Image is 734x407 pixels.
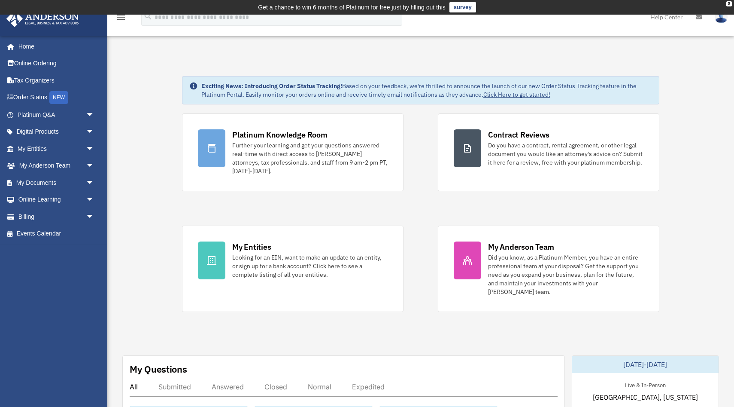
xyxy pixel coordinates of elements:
[232,242,271,252] div: My Entities
[6,55,107,72] a: Online Ordering
[86,174,103,192] span: arrow_drop_down
[6,191,107,208] a: Online Learningarrow_drop_down
[715,11,728,23] img: User Pic
[86,157,103,175] span: arrow_drop_down
[130,383,138,391] div: All
[6,174,107,191] a: My Documentsarrow_drop_down
[264,383,287,391] div: Closed
[49,91,68,104] div: NEW
[6,225,107,242] a: Events Calendar
[483,91,550,98] a: Click Here to get started!
[158,383,191,391] div: Submitted
[232,129,328,140] div: Platinum Knowledge Room
[143,12,153,21] i: search
[6,89,107,107] a: Order StatusNEW
[6,157,107,174] a: My Anderson Teamarrow_drop_down
[86,140,103,158] span: arrow_drop_down
[182,226,403,312] a: My Entities Looking for an EIN, want to make an update to an entity, or sign up for a bank accoun...
[726,1,732,6] div: close
[6,140,107,157] a: My Entitiesarrow_drop_down
[488,141,643,167] div: Do you have a contract, rental agreement, or other legal document you would like an attorney's ad...
[593,392,698,402] span: [GEOGRAPHIC_DATA], [US_STATE]
[572,356,719,373] div: [DATE]-[DATE]
[6,38,103,55] a: Home
[4,10,82,27] img: Anderson Advisors Platinum Portal
[352,383,385,391] div: Expedited
[201,82,652,99] div: Based on your feedback, we're thrilled to announce the launch of our new Order Status Tracking fe...
[86,123,103,141] span: arrow_drop_down
[618,380,673,389] div: Live & In-Person
[232,253,388,279] div: Looking for an EIN, want to make an update to an entity, or sign up for a bank account? Click her...
[258,2,446,12] div: Get a chance to win 6 months of Platinum for free just by filling out this
[86,208,103,226] span: arrow_drop_down
[438,113,659,191] a: Contract Reviews Do you have a contract, rental agreement, or other legal document you would like...
[86,191,103,209] span: arrow_drop_down
[86,106,103,124] span: arrow_drop_down
[6,106,107,123] a: Platinum Q&Aarrow_drop_down
[130,363,187,376] div: My Questions
[232,141,388,175] div: Further your learning and get your questions answered real-time with direct access to [PERSON_NAM...
[182,113,403,191] a: Platinum Knowledge Room Further your learning and get your questions answered real-time with dire...
[116,15,126,22] a: menu
[308,383,331,391] div: Normal
[488,253,643,296] div: Did you know, as a Platinum Member, you have an entire professional team at your disposal? Get th...
[6,208,107,225] a: Billingarrow_drop_down
[438,226,659,312] a: My Anderson Team Did you know, as a Platinum Member, you have an entire professional team at your...
[488,242,554,252] div: My Anderson Team
[6,123,107,141] a: Digital Productsarrow_drop_down
[449,2,476,12] a: survey
[212,383,244,391] div: Answered
[488,129,549,140] div: Contract Reviews
[201,82,342,90] strong: Exciting News: Introducing Order Status Tracking!
[6,72,107,89] a: Tax Organizers
[116,12,126,22] i: menu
